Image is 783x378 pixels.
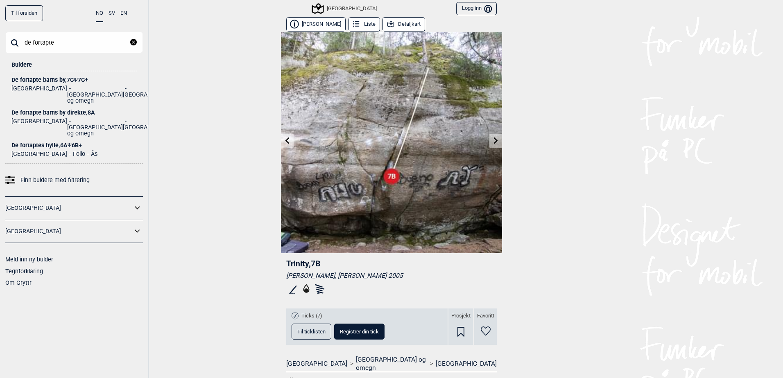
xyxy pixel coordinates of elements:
div: [GEOGRAPHIC_DATA] [313,4,377,13]
span: Ticks (7) [301,313,322,319]
div: De fortaptes hylle , 6A 6B+ [11,142,137,148]
img: Trinity 210103 [281,32,502,253]
li: [GEOGRAPHIC_DATA] [11,151,67,157]
a: Tegnforklaring [5,268,43,274]
a: [GEOGRAPHIC_DATA] [286,360,347,368]
div: Prosjekt [448,308,473,345]
li: [GEOGRAPHIC_DATA] og omegn [67,85,123,104]
button: EN [120,5,127,21]
a: Om Gryttr [5,279,32,286]
li: [GEOGRAPHIC_DATA] [11,118,67,137]
button: Logg inn [456,2,497,16]
button: Liste [349,17,380,32]
button: Detaljkart [382,17,425,32]
li: [GEOGRAPHIC_DATA] og omegn [67,118,123,137]
button: Til ticklisten [292,324,331,340]
span: Registrer din tick [340,329,379,334]
button: NO [96,5,103,22]
span: Finn buldere med filtrering [20,174,90,186]
li: [GEOGRAPHIC_DATA] [123,118,179,137]
a: [GEOGRAPHIC_DATA] [436,360,497,368]
a: [GEOGRAPHIC_DATA] [5,202,132,214]
a: Finn buldere med filtrering [5,174,143,186]
span: Ψ [74,76,78,83]
button: SV [109,5,115,21]
span: Ψ [68,142,72,148]
li: Follo [67,151,85,157]
button: [PERSON_NAME] [286,17,346,32]
nav: > > [286,355,497,372]
span: Til ticklisten [297,329,326,334]
div: [PERSON_NAME], [PERSON_NAME] 2005 [286,272,497,280]
li: [GEOGRAPHIC_DATA] [11,85,67,104]
input: Søk på buldernavn, sted eller samling [5,32,143,53]
div: De fortapte barns by direkte , 8A [11,110,137,116]
span: Favoritt [477,313,494,319]
li: [GEOGRAPHIC_DATA] [123,85,179,104]
li: Ås [85,151,97,157]
div: Buldere [11,53,137,71]
a: Til forsiden [5,5,43,21]
a: Meld inn ny bulder [5,256,53,263]
span: Trinity , 7B [286,259,320,268]
button: Registrer din tick [334,324,385,340]
div: De fortapte barns by , 7C 7C+ [11,77,137,83]
a: [GEOGRAPHIC_DATA] og omegn [356,355,427,372]
a: [GEOGRAPHIC_DATA] [5,225,132,237]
